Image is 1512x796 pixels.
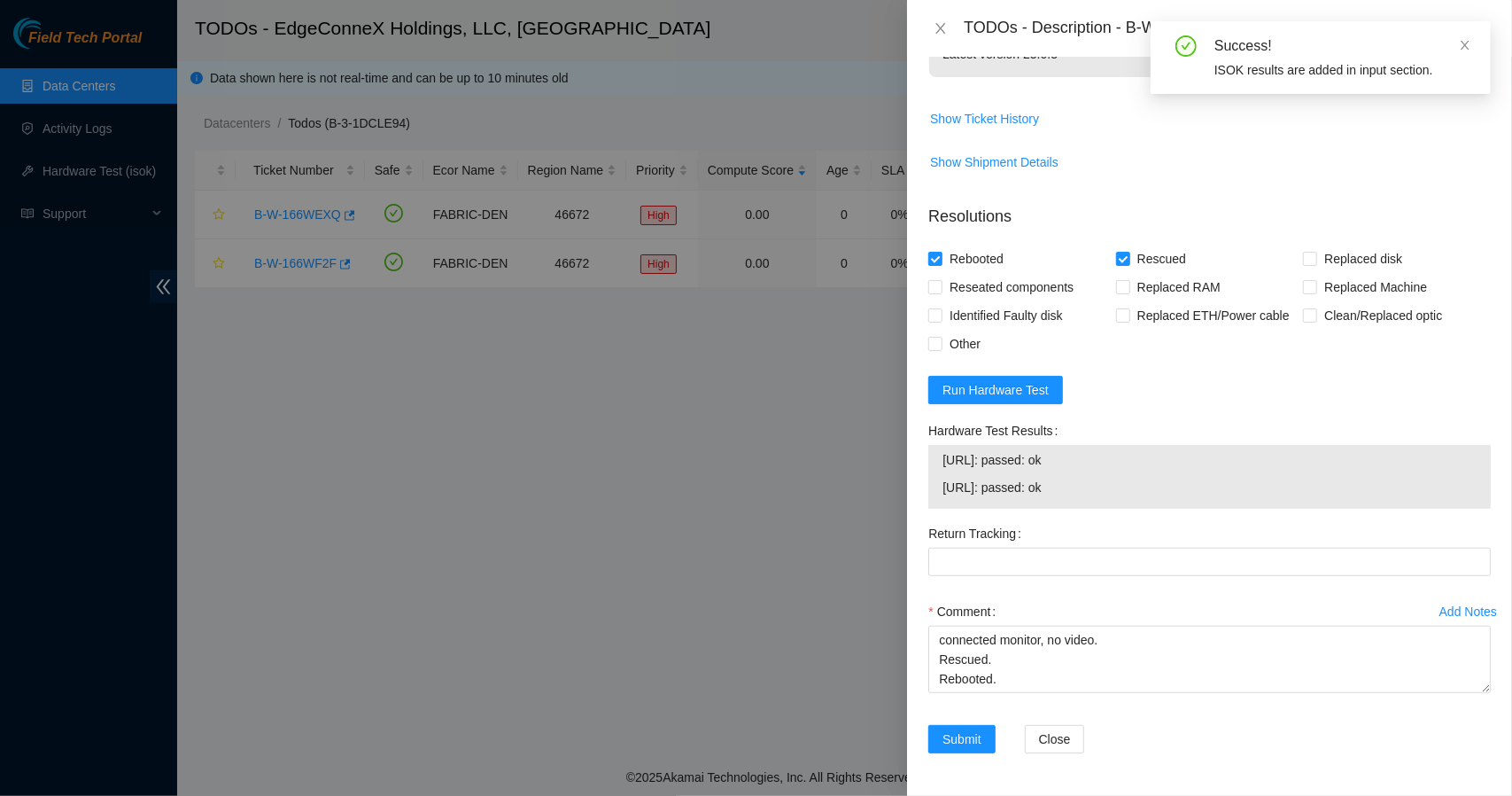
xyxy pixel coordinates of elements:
[928,191,1491,229] p: Resolutions
[942,450,1477,470] span: [URL]: passed: ok
[1317,273,1434,301] span: Replaced Machine
[942,730,981,749] span: Submit
[942,330,988,358] span: Other
[930,152,1058,172] span: Show Shipment Details
[1317,245,1409,273] span: Replaced disk
[1439,605,1497,618] div: Add Notes
[928,725,996,753] button: Submit
[928,626,1491,693] textarea: Comment
[928,548,1491,576] input: Return Tracking
[942,301,1070,330] span: Identified Faulty disk
[1039,730,1071,749] span: Close
[1317,301,1449,330] span: Clean/Replaced optic
[928,597,1003,626] label: Comment
[928,376,1063,404] button: Run Hardware Test
[1130,273,1228,301] span: Replaced RAM
[929,105,1040,133] button: Show Ticket History
[942,478,1477,497] span: [URL]: passed: ok
[942,380,1049,400] span: Run Hardware Test
[934,21,948,35] span: close
[928,519,1028,548] label: Return Tracking
[1130,245,1193,273] span: Rescued
[928,417,1065,445] label: Hardware Test Results
[942,273,1081,301] span: Reseated components
[1175,35,1197,57] span: check-circle
[929,148,1059,176] button: Show Shipment Details
[1025,725,1085,753] button: Close
[1438,597,1498,626] button: Add Notes
[928,20,953,37] button: Close
[930,109,1039,129] span: Show Ticket History
[1130,301,1297,330] span: Replaced ETH/Power cable
[1214,35,1469,57] div: Success!
[1459,39,1471,51] span: close
[942,245,1011,273] span: Rebooted
[964,14,1491,43] div: TODOs - Description - B-W-166WEXQ
[1214,60,1469,80] div: ISOK results are added in input section.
